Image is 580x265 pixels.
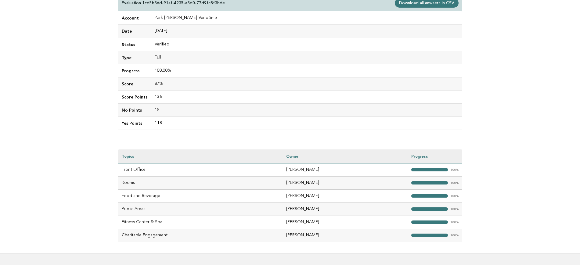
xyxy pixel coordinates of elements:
[122,0,225,6] p: Evaluation 1cd5b36d-91af-4235-a3d0-77d9fc8f3bde
[151,77,462,90] td: 87%
[151,51,462,64] td: Full
[118,189,283,202] td: Food and Beverage
[283,189,407,202] td: [PERSON_NAME]
[408,149,462,163] th: Progress
[283,149,407,163] th: Owner
[151,25,462,38] td: [DATE]
[118,103,151,116] td: No Points
[118,176,283,189] td: Rooms
[118,229,283,242] td: Charitable Engagement
[411,234,448,237] strong: ">
[151,38,462,51] td: Verified
[118,117,151,130] td: Yes Points
[283,229,407,242] td: [PERSON_NAME]
[151,12,462,25] td: Park [PERSON_NAME]-Vendôme
[118,149,283,163] th: Topics
[283,216,407,229] td: [PERSON_NAME]
[450,221,459,224] em: 100%
[411,207,448,211] strong: ">
[118,216,283,229] td: Fitness Center & Spa
[151,117,462,130] td: 118
[450,181,459,185] em: 100%
[118,163,283,176] td: Front Office
[283,176,407,189] td: [PERSON_NAME]
[151,90,462,103] td: 136
[118,90,151,103] td: Score Points
[118,38,151,51] td: Status
[118,77,151,90] td: Score
[450,208,459,211] em: 100%
[118,64,151,77] td: Progress
[411,181,448,184] strong: ">
[283,163,407,176] td: [PERSON_NAME]
[283,202,407,216] td: [PERSON_NAME]
[450,195,459,198] em: 100%
[118,51,151,64] td: Type
[411,194,448,198] strong: ">
[411,220,448,224] strong: ">
[118,12,151,25] td: Account
[151,103,462,116] td: 18
[118,202,283,216] td: Public Areas
[118,25,151,38] td: Date
[450,168,459,172] em: 100%
[450,234,459,237] em: 100%
[411,168,448,171] strong: ">
[151,64,462,77] td: 100.00%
